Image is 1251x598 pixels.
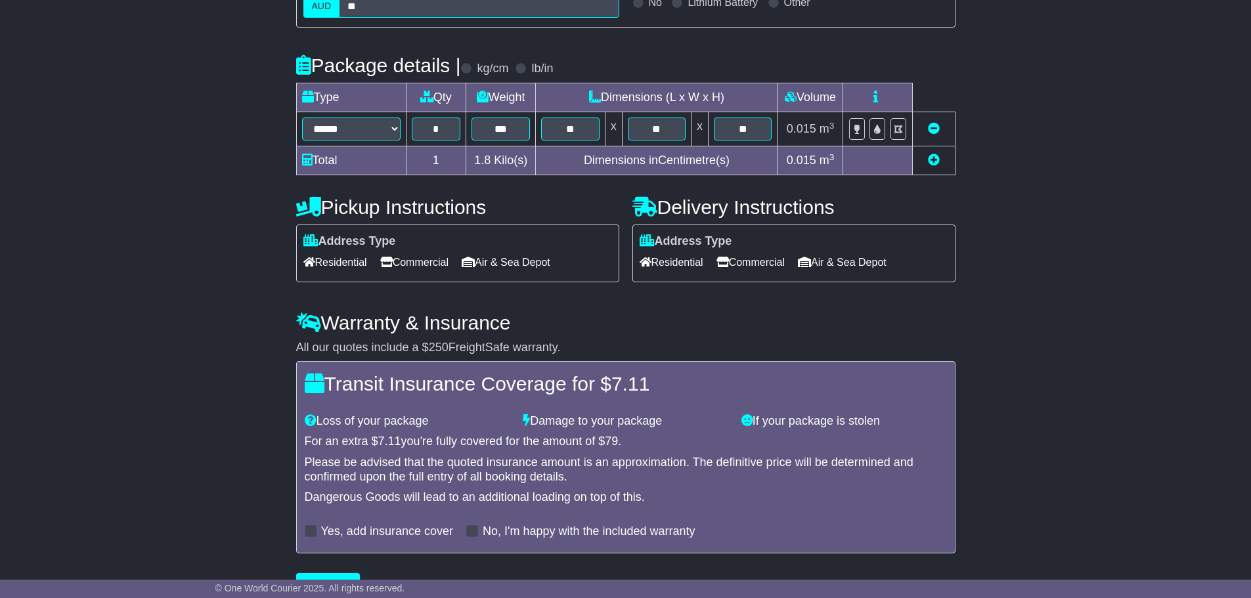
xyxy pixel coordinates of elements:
[296,312,955,333] h4: Warranty & Insurance
[296,196,619,218] h4: Pickup Instructions
[303,252,367,272] span: Residential
[474,154,491,167] span: 1.8
[462,252,550,272] span: Air & Sea Depot
[829,152,835,162] sup: 3
[296,341,955,355] div: All our quotes include a $ FreightSafe warranty.
[829,121,835,131] sup: 3
[691,112,709,146] td: x
[429,341,449,354] span: 250
[605,112,622,146] td: x
[483,524,695,539] label: No, I'm happy with the included warranty
[296,573,361,596] button: Get Quotes
[305,435,947,449] div: For an extra $ you're fully covered for the amount of $ .
[305,456,947,484] div: Please be advised that the quoted insurance amount is an approximation. The definitive price will...
[640,234,732,249] label: Address Type
[516,414,735,429] div: Damage to your package
[296,146,406,175] td: Total
[787,154,816,167] span: 0.015
[928,122,940,135] a: Remove this item
[305,373,947,395] h4: Transit Insurance Coverage for $
[466,146,536,175] td: Kilo(s)
[296,83,406,112] td: Type
[406,146,466,175] td: 1
[928,154,940,167] a: Add new item
[477,62,508,76] label: kg/cm
[215,583,405,593] span: © One World Courier 2025. All rights reserved.
[298,414,517,429] div: Loss of your package
[466,83,536,112] td: Weight
[531,62,553,76] label: lb/in
[735,414,954,429] div: If your package is stolen
[321,524,453,539] label: Yes, add insurance cover
[296,54,461,76] h4: Package details |
[605,435,618,448] span: 79
[778,83,843,112] td: Volume
[640,252,703,272] span: Residential
[406,83,466,112] td: Qty
[611,373,649,395] span: 7.11
[716,252,785,272] span: Commercial
[378,435,401,448] span: 7.11
[380,252,449,272] span: Commercial
[536,146,778,175] td: Dimensions in Centimetre(s)
[305,490,947,505] div: Dangerous Goods will lead to an additional loading on top of this.
[303,234,396,249] label: Address Type
[820,154,835,167] span: m
[632,196,955,218] h4: Delivery Instructions
[787,122,816,135] span: 0.015
[798,252,887,272] span: Air & Sea Depot
[536,83,778,112] td: Dimensions (L x W x H)
[820,122,835,135] span: m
